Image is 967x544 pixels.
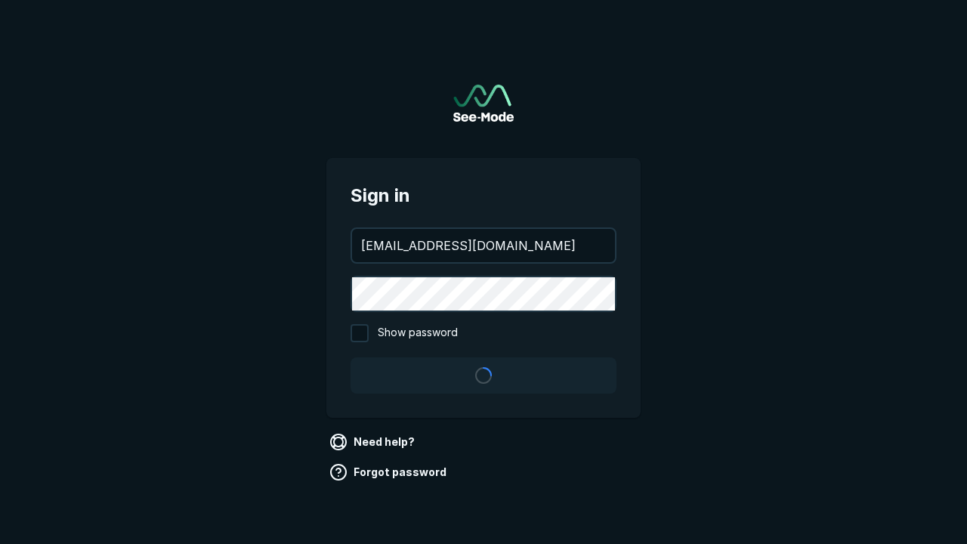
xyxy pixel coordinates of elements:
img: See-Mode Logo [453,85,514,122]
span: Show password [378,324,458,342]
span: Sign in [351,182,616,209]
a: Need help? [326,430,421,454]
a: Go to sign in [453,85,514,122]
a: Forgot password [326,460,453,484]
input: your@email.com [352,229,615,262]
